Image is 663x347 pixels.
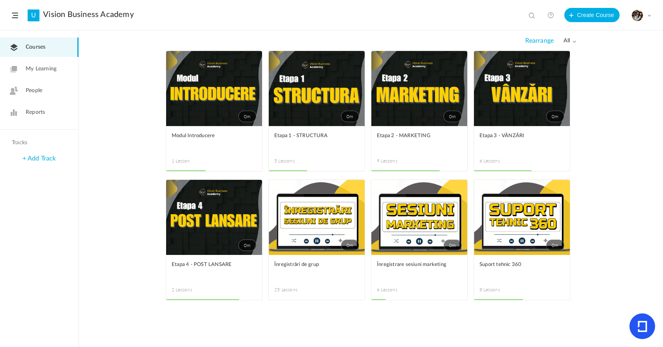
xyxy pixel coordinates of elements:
[238,240,257,251] span: 0m
[12,140,65,146] h4: Tracks
[525,37,554,45] span: Rearrange
[479,157,522,164] span: 6 Lessons
[269,180,365,255] a: 0m
[444,240,462,251] span: 0m
[172,286,214,293] span: 2 Lessons
[479,132,552,140] span: Etapa 3 - VÂNZĂRI
[377,286,420,293] span: 6 Lessons
[444,111,462,122] span: 0m
[26,87,42,95] span: People
[479,286,522,293] span: 8 Lessons
[546,240,564,251] span: 0m
[274,260,347,269] span: Înregistrări de grup
[474,51,570,126] a: 0m
[564,8,620,22] button: Create Course
[26,65,56,73] span: My Learning
[26,43,45,51] span: Courses
[564,38,576,44] span: all
[172,132,257,149] a: Modul Introducere
[22,155,56,162] a: + Add Track
[479,260,552,269] span: Suport tehnic 360
[377,132,462,149] a: Etapa 2 - MARKETING
[172,260,245,269] span: Etapa 4 - POST LANSARE
[274,157,317,164] span: 5 Lessons
[479,260,564,278] a: Suport tehnic 360
[479,132,564,149] a: Etapa 3 - VÂNZĂRI
[274,260,359,278] a: Înregistrări de grup
[28,9,39,21] a: U
[274,132,347,140] span: Etapa 1 - STRUCTURA
[166,180,262,255] a: 0m
[632,10,643,21] img: tempimagehs7pti.png
[172,157,214,164] span: 1 Lesson
[269,51,365,126] a: 0m
[172,132,245,140] span: Modul Introducere
[274,132,359,149] a: Etapa 1 - STRUCTURA
[166,51,262,126] a: 0m
[341,240,359,251] span: 0m
[377,132,450,140] span: Etapa 2 - MARKETING
[274,286,317,293] span: 25 Lessons
[371,51,467,126] a: 0m
[377,260,462,278] a: Înregistrare sesiuni marketing
[474,180,570,255] a: 0m
[26,108,45,117] span: Reports
[546,111,564,122] span: 0m
[377,157,420,164] span: 9 Lessons
[377,260,450,269] span: Înregistrare sesiuni marketing
[341,111,359,122] span: 0m
[43,10,134,19] a: Vision Business Academy
[371,180,467,255] a: 0m
[238,111,257,122] span: 0m
[172,260,257,278] a: Etapa 4 - POST LANSARE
